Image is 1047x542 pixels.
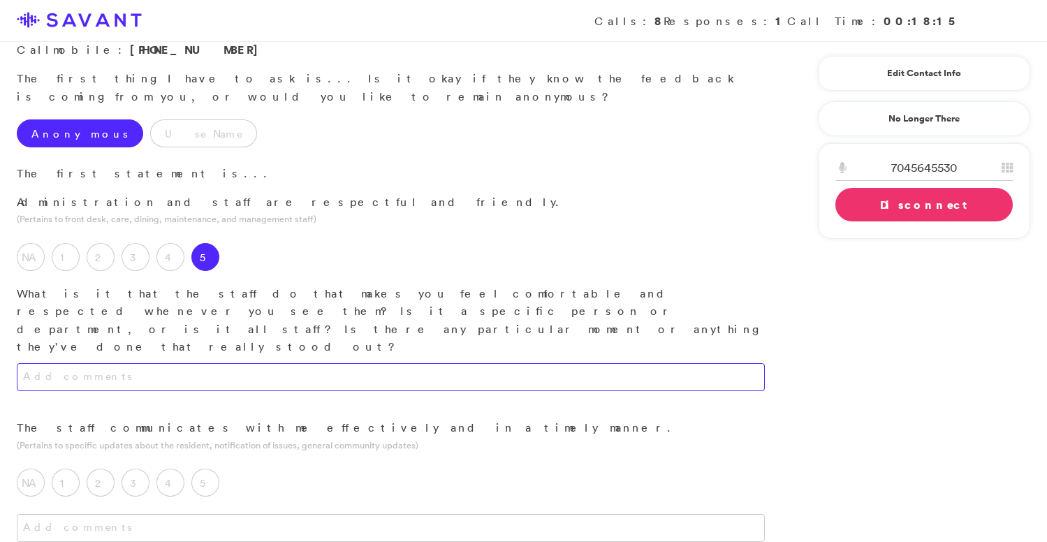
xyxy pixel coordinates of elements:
label: Anonymous [17,119,143,147]
p: What is it that the staff do that makes you feel comfortable and respected whenever you see them?... [17,285,765,356]
label: 2 [87,243,115,271]
label: NA [17,469,45,497]
span: mobile [53,43,118,57]
a: No Longer There [818,101,1030,136]
label: 5 [191,243,219,271]
p: Administration and staff are respectful and friendly. [17,193,765,212]
p: The first thing I have to ask is... Is it okay if they know the feedback is coming from you, or w... [17,70,765,105]
label: 5 [191,469,219,497]
p: (Pertains to specific updates about the resident, notification of issues, general community updates) [17,439,765,452]
a: Disconnect [835,188,1013,221]
label: 3 [122,469,149,497]
strong: 8 [654,13,664,29]
label: 1 [52,243,80,271]
p: The first statement is... [17,165,765,183]
label: 2 [87,469,115,497]
label: Use Name [150,119,257,147]
label: 3 [122,243,149,271]
p: (Pertains to front desk, care, dining, maintenance, and management staff) [17,212,765,226]
label: 4 [156,469,184,497]
strong: 1 [775,13,787,29]
label: 1 [52,469,80,497]
p: Call : [17,41,765,59]
label: 4 [156,243,184,271]
strong: 00:18:15 [884,13,960,29]
label: NA [17,243,45,271]
span: [PHONE_NUMBER] [130,42,265,57]
p: The staff communicates with me effectively and in a timely manner. [17,419,765,437]
a: Edit Contact Info [835,62,1013,85]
